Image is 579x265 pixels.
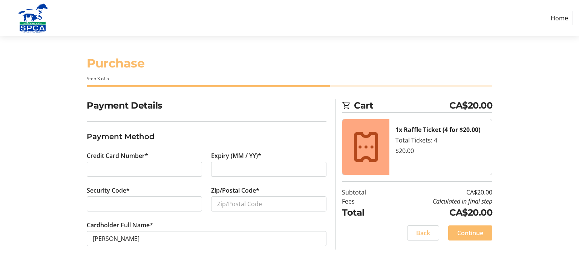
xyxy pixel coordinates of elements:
input: Card Holder Name [87,231,326,246]
label: Expiry (MM / YY)* [211,151,261,160]
h1: Purchase [87,54,492,72]
label: Security Code* [87,186,130,195]
td: CA$20.00 [385,206,492,219]
div: $20.00 [395,146,486,155]
td: Total [342,206,385,219]
button: Continue [448,225,492,240]
td: Subtotal [342,188,385,197]
span: Continue [457,228,483,237]
span: Back [416,228,430,237]
td: Calculated in final step [385,197,492,206]
td: CA$20.00 [385,188,492,197]
button: Back [407,225,439,240]
td: Fees [342,197,385,206]
div: Step 3 of 5 [87,75,492,82]
label: Credit Card Number* [87,151,148,160]
label: Cardholder Full Name* [87,221,153,230]
iframe: Secure expiration date input frame [217,165,320,174]
a: Home [546,11,573,25]
img: Alberta SPCA's Logo [6,3,60,33]
span: CA$20.00 [449,99,492,112]
h3: Payment Method [87,131,326,142]
iframe: Secure card number input frame [93,165,196,174]
h2: Payment Details [87,99,326,112]
label: Zip/Postal Code* [211,186,259,195]
input: Zip/Postal Code [211,196,326,211]
div: Total Tickets: 4 [395,136,486,145]
strong: 1x Raffle Ticket (4 for $20.00) [395,126,480,134]
span: Cart [354,99,449,112]
iframe: Secure CVC input frame [93,199,196,208]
